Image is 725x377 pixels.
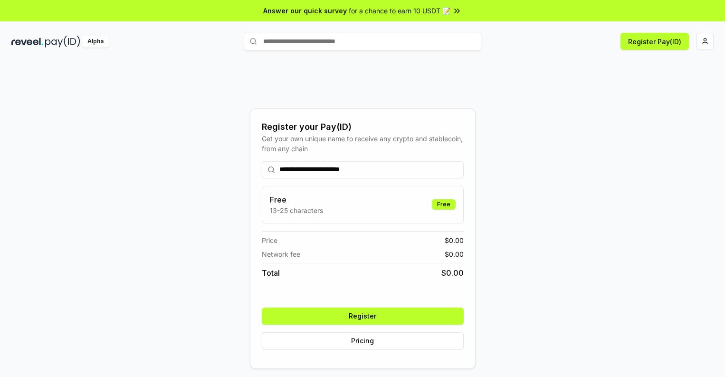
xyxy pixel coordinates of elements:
[432,199,456,210] div: Free
[270,205,323,215] p: 13-25 characters
[262,235,277,245] span: Price
[262,308,464,325] button: Register
[262,120,464,134] div: Register your Pay(ID)
[349,6,450,16] span: for a chance to earn 10 USDT 📝
[263,6,347,16] span: Answer our quick survey
[82,36,109,48] div: Alpha
[445,249,464,259] span: $ 0.00
[11,36,43,48] img: reveel_dark
[262,249,300,259] span: Network fee
[270,194,323,205] h3: Free
[620,33,689,50] button: Register Pay(ID)
[441,267,464,279] span: $ 0.00
[262,267,280,279] span: Total
[262,134,464,154] div: Get your own unique name to receive any crypto and stablecoin, from any chain
[262,332,464,349] button: Pricing
[445,235,464,245] span: $ 0.00
[45,36,80,48] img: pay_id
